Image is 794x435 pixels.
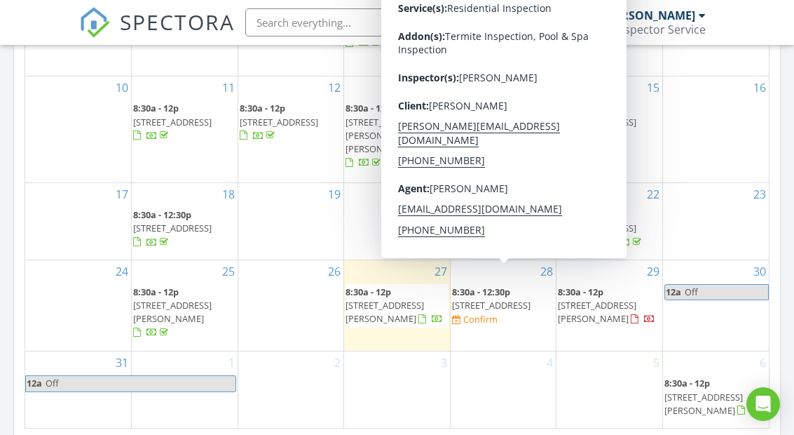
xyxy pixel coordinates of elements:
div: Open Intercom Messenger [746,387,780,421]
span: [STREET_ADDRESS][PERSON_NAME] [133,299,212,325]
td: Go to August 29, 2025 [556,260,663,352]
span: 8:30a - 12:30p [133,208,191,221]
td: Go to August 18, 2025 [132,183,238,260]
span: [STREET_ADDRESS] [133,222,212,234]
span: 12a [665,285,682,300]
a: Go to August 12, 2025 [325,76,343,99]
a: Go to August 13, 2025 [432,76,450,99]
td: Go to August 30, 2025 [662,260,769,352]
span: 8:30a - 12:30p [345,102,404,114]
td: Go to August 15, 2025 [556,76,663,183]
a: Go to August 18, 2025 [219,183,238,206]
a: Go to August 25, 2025 [219,260,238,283]
span: 7a - 10:30a [558,102,603,114]
span: [STREET_ADDRESS] [452,299,531,312]
td: Go to August 23, 2025 [662,183,769,260]
a: Go to August 22, 2025 [644,183,662,206]
td: Go to August 28, 2025 [450,260,556,352]
span: 8:30a - 12p [345,286,391,298]
a: SPECTORA [79,19,235,48]
td: Go to August 26, 2025 [238,260,344,352]
div: [PERSON_NAME] [604,8,695,22]
span: 8:30a - 12p [558,208,603,221]
td: Go to August 19, 2025 [238,183,344,260]
td: Go to August 20, 2025 [344,183,451,260]
a: Go to August 31, 2025 [113,352,131,374]
a: 8:30a - 12:30p [STREET_ADDRESS] [133,208,212,248]
td: Go to August 16, 2025 [662,76,769,183]
a: 8:30a - 12p [STREET_ADDRESS] [133,102,212,141]
img: The Best Home Inspection Software - Spectora [79,7,110,38]
a: Go to September 5, 2025 [650,352,662,374]
a: Go to August 24, 2025 [113,260,131,283]
a: 8:30a - 12p [STREET_ADDRESS][PERSON_NAME] [664,375,767,420]
span: SPECTORA [120,7,235,36]
a: Go to August 23, 2025 [751,183,769,206]
td: Go to August 31, 2025 [25,352,132,428]
a: Go to September 4, 2025 [544,352,556,374]
a: Go to August 17, 2025 [113,183,131,206]
span: Off [685,286,698,298]
a: Go to August 14, 2025 [538,76,556,99]
td: Go to September 6, 2025 [662,352,769,428]
a: 8:30a - 12p [STREET_ADDRESS][PERSON_NAME] [133,284,236,342]
a: Go to August 29, 2025 [644,260,662,283]
input: Search everything... [245,8,526,36]
span: [STREET_ADDRESS] [133,116,212,128]
a: Go to August 10, 2025 [113,76,131,99]
span: [STREET_ADDRESS][PERSON_NAME] [452,116,531,142]
span: [STREET_ADDRESS] [558,116,636,128]
span: 12a [26,376,43,391]
a: Go to August 27, 2025 [432,260,450,283]
span: 8:30a - 12:30p [452,286,510,298]
td: Go to August 12, 2025 [238,76,344,183]
span: 8:30a - 12:30p [452,102,510,114]
td: Go to August 13, 2025 [344,76,451,183]
a: 7a - 10:30a [STREET_ADDRESS] [558,100,661,145]
span: [STREET_ADDRESS][PERSON_NAME] [558,299,636,325]
span: 8:30a - 12p [558,286,603,298]
td: Go to August 11, 2025 [132,76,238,183]
div: AZ Pro Inspector Service [577,22,706,36]
td: Go to August 24, 2025 [25,260,132,352]
td: Go to September 3, 2025 [344,352,451,428]
span: 8:30a - 12p [240,102,285,114]
a: 8:30a - 12p [STREET_ADDRESS][PERSON_NAME] [133,286,212,339]
a: 8:30a - 12p [STREET_ADDRESS][US_STATE] [558,207,661,251]
a: Go to August 28, 2025 [538,260,556,283]
span: [STREET_ADDRESS] [240,116,318,128]
div: Confirm [463,314,498,325]
a: 8:30a - 12:30p [STREET_ADDRESS][PERSON_NAME] [452,100,555,158]
a: Go to August 11, 2025 [219,76,238,99]
span: 8:30a - 12p [133,102,179,114]
td: Go to September 5, 2025 [556,352,663,428]
a: 8:30a - 12p [STREET_ADDRESS][PERSON_NAME] [345,286,443,325]
a: 8:30a - 12:30p [STREET_ADDRESS] Confirm [452,284,555,328]
td: Go to August 21, 2025 [450,183,556,260]
a: 7a - 10:30a [STREET_ADDRESS] [558,102,636,141]
a: Go to September 3, 2025 [438,352,450,374]
a: Go to September 6, 2025 [757,352,769,374]
a: Go to August 16, 2025 [751,76,769,99]
a: 8:30a - 12p [STREET_ADDRESS][PERSON_NAME] [664,377,762,416]
td: Go to September 1, 2025 [132,352,238,428]
span: 8:30a - 12p [133,286,179,298]
span: Off [46,377,59,389]
a: 8:30a - 12p [STREET_ADDRESS] [240,100,343,145]
td: Go to August 27, 2025 [344,260,451,352]
a: Go to August 21, 2025 [538,183,556,206]
a: 8:30a - 12:30p [STREET_ADDRESS][PERSON_NAME] [452,102,531,155]
td: Go to August 14, 2025 [450,76,556,183]
td: Go to August 10, 2025 [25,76,132,183]
a: 8:30a - 12p [STREET_ADDRESS][PERSON_NAME] [558,286,655,325]
a: Go to August 19, 2025 [325,183,343,206]
a: 8:30a - 12p [STREET_ADDRESS][PERSON_NAME] [345,284,449,328]
span: 8:30a - 12p [664,377,710,389]
a: 8:30a - 12:30p [STREET_ADDRESS][PERSON_NAME][PERSON_NAME] [345,100,449,171]
a: Go to August 26, 2025 [325,260,343,283]
a: 8:30a - 12:30p [STREET_ADDRESS] [133,207,236,251]
a: Go to September 1, 2025 [226,352,238,374]
td: Go to August 22, 2025 [556,183,663,260]
a: 8:30a - 12p [STREET_ADDRESS][US_STATE] [558,208,644,248]
td: Go to August 25, 2025 [132,260,238,352]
